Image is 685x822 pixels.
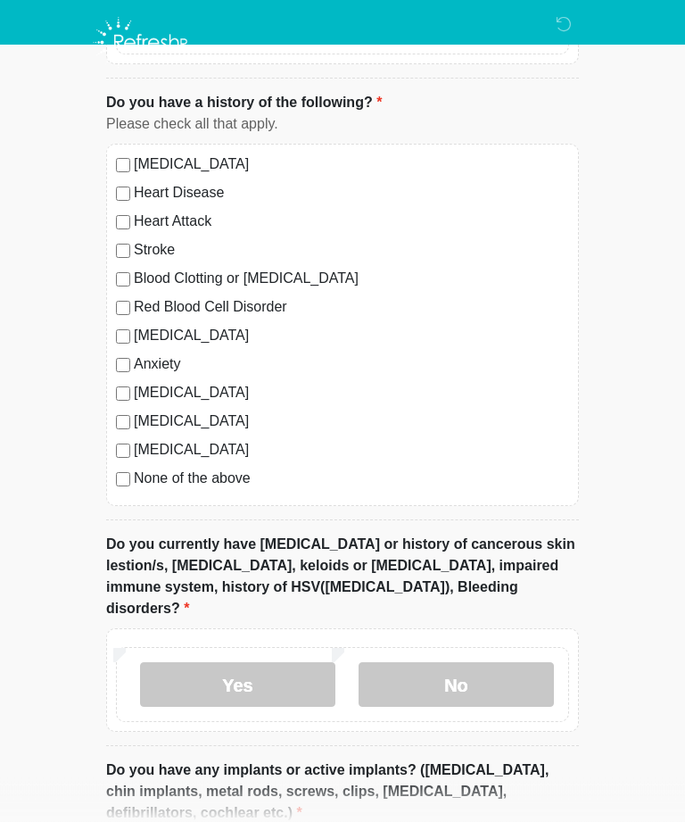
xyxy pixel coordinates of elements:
[134,411,569,433] label: [MEDICAL_DATA]
[106,535,579,620] label: Do you currently have [MEDICAL_DATA] or history of cancerous skin lestion/s, [MEDICAL_DATA], kelo...
[134,469,569,490] label: None of the above
[116,330,130,345] input: [MEDICAL_DATA]
[134,269,569,290] label: Blood Clotting or [MEDICAL_DATA]
[134,383,569,404] label: [MEDICAL_DATA]
[106,93,382,114] label: Do you have a history of the following?
[359,663,554,708] label: No
[106,114,579,136] div: Please check all that apply.
[134,154,569,176] label: [MEDICAL_DATA]
[134,297,569,319] label: Red Blood Cell Disorder
[134,240,569,262] label: Stroke
[116,273,130,287] input: Blood Clotting or [MEDICAL_DATA]
[116,359,130,373] input: Anxiety
[116,473,130,487] input: None of the above
[134,326,569,347] label: [MEDICAL_DATA]
[134,440,569,461] label: [MEDICAL_DATA]
[116,187,130,202] input: Heart Disease
[116,387,130,402] input: [MEDICAL_DATA]
[116,444,130,459] input: [MEDICAL_DATA]
[116,216,130,230] input: Heart Attack
[116,159,130,173] input: [MEDICAL_DATA]
[116,245,130,259] input: Stroke
[88,13,196,72] img: Refresh RX Logo
[140,663,335,708] label: Yes
[134,354,569,376] label: Anxiety
[134,212,569,233] label: Heart Attack
[134,183,569,204] label: Heart Disease
[116,416,130,430] input: [MEDICAL_DATA]
[116,302,130,316] input: Red Blood Cell Disorder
